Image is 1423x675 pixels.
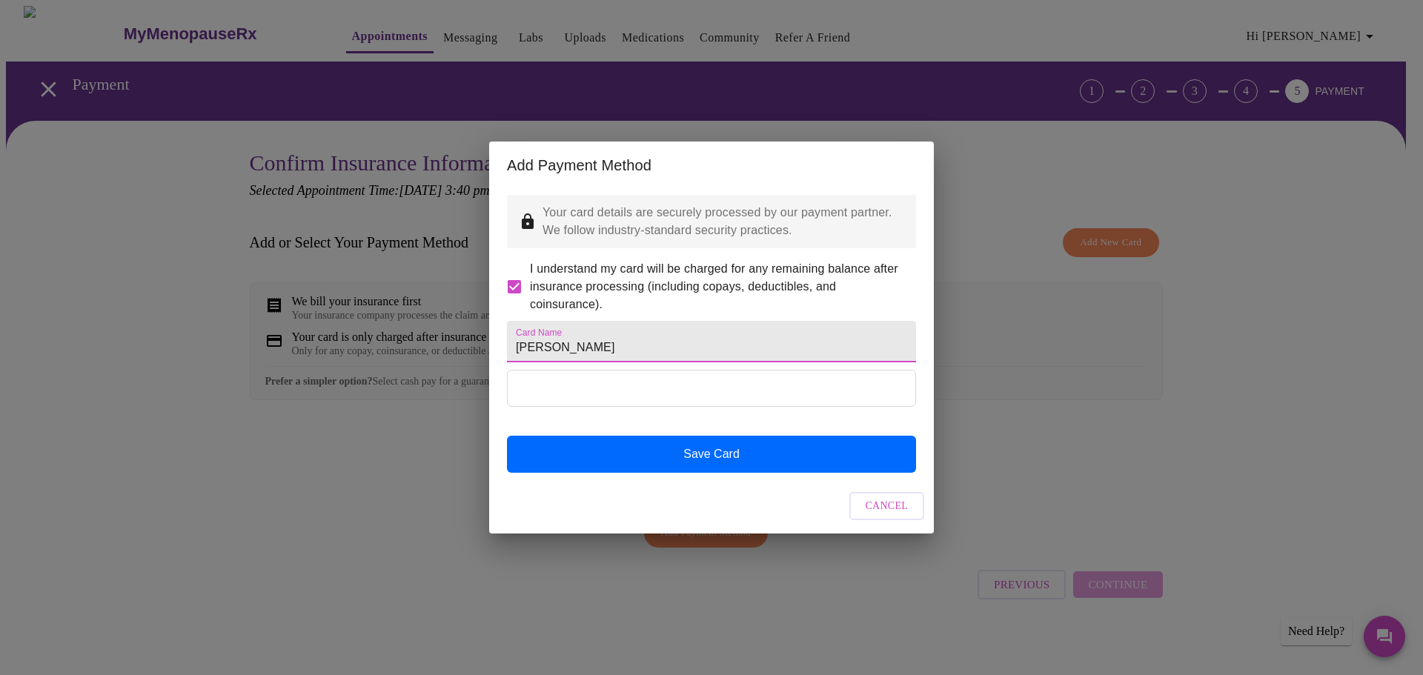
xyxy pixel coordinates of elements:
[543,204,904,239] p: Your card details are securely processed by our payment partner. We follow industry-standard secu...
[507,436,916,473] button: Save Card
[530,260,904,313] span: I understand my card will be charged for any remaining balance after insurance processing (includ...
[507,153,916,177] h2: Add Payment Method
[849,492,925,521] button: Cancel
[508,370,915,406] iframe: Secure Credit Card Form
[866,497,909,516] span: Cancel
